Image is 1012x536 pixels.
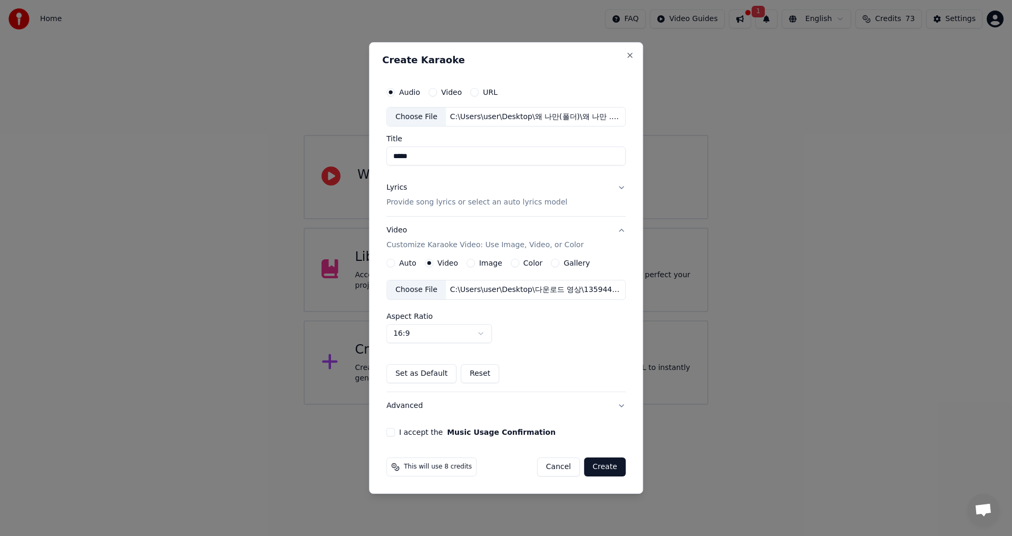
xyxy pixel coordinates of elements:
[399,89,420,96] label: Audio
[386,240,583,250] p: Customize Karaoke Video: Use Image, Video, or Color
[386,259,626,392] div: VideoCustomize Karaoke Video: Use Image, Video, or Color
[386,392,626,420] button: Advanced
[382,55,630,65] h2: Create Karaoke
[387,108,446,126] div: Choose File
[479,259,502,267] label: Image
[386,226,583,251] div: Video
[584,457,626,476] button: Create
[386,313,626,320] label: Aspect Ratio
[437,259,458,267] label: Video
[386,364,456,383] button: Set as Default
[523,259,543,267] label: Color
[386,217,626,259] button: VideoCustomize Karaoke Video: Use Image, Video, or Color
[386,135,626,143] label: Title
[404,463,472,471] span: This will use 8 credits
[441,89,462,96] label: Video
[399,259,416,267] label: Auto
[447,428,556,436] button: I accept the
[386,174,626,217] button: LyricsProvide song lyrics or select an auto lyrics model
[483,89,498,96] label: URL
[399,428,556,436] label: I accept the
[461,364,499,383] button: Reset
[446,112,625,122] div: C:\Users\user\Desktop\왜 나만(폴더)\왜 나만 .wav
[537,457,580,476] button: Cancel
[386,183,407,193] div: Lyrics
[446,285,625,295] div: C:\Users\user\Desktop\다운로드 영상\135944-764370955_small.mp4
[386,198,567,208] p: Provide song lyrics or select an auto lyrics model
[563,259,590,267] label: Gallery
[387,280,446,299] div: Choose File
